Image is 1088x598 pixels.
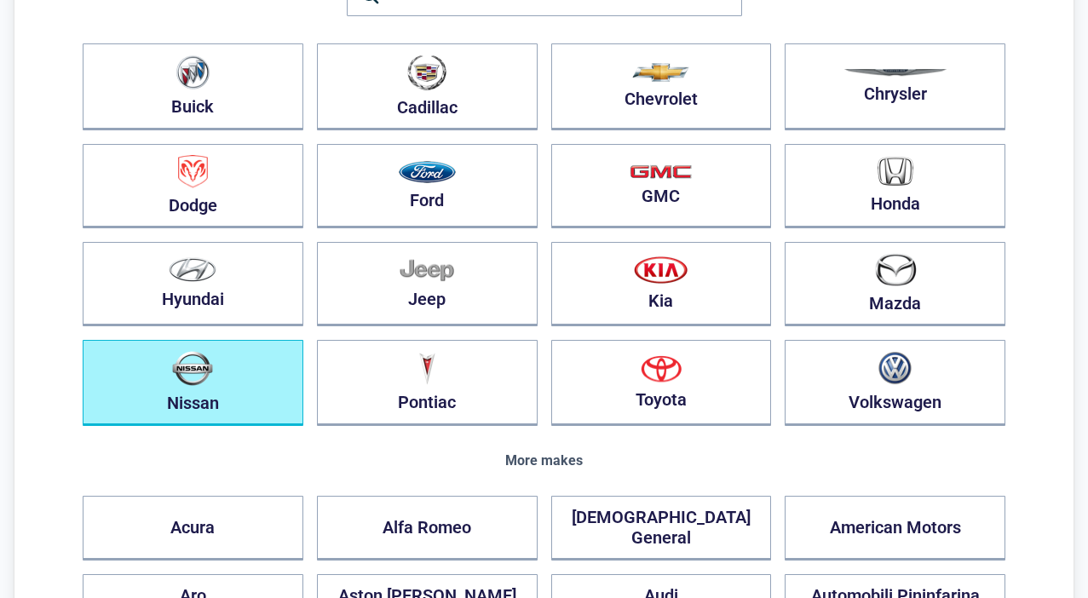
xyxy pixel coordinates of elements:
[83,43,303,130] button: Buick
[551,43,772,130] button: Chevrolet
[317,242,538,326] button: Jeep
[83,496,303,561] button: Acura
[83,453,1005,469] div: More makes
[785,340,1005,426] button: Volkswagen
[785,496,1005,561] button: American Motors
[317,340,538,426] button: Pontiac
[785,242,1005,326] button: Mazda
[317,144,538,228] button: Ford
[785,144,1005,228] button: Honda
[83,144,303,228] button: Dodge
[551,242,772,326] button: Kia
[551,144,772,228] button: GMC
[551,496,772,561] button: [DEMOGRAPHIC_DATA] General
[317,496,538,561] button: Alfa Romeo
[83,340,303,426] button: Nissan
[551,340,772,426] button: Toyota
[785,43,1005,130] button: Chrysler
[317,43,538,130] button: Cadillac
[83,242,303,326] button: Hyundai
